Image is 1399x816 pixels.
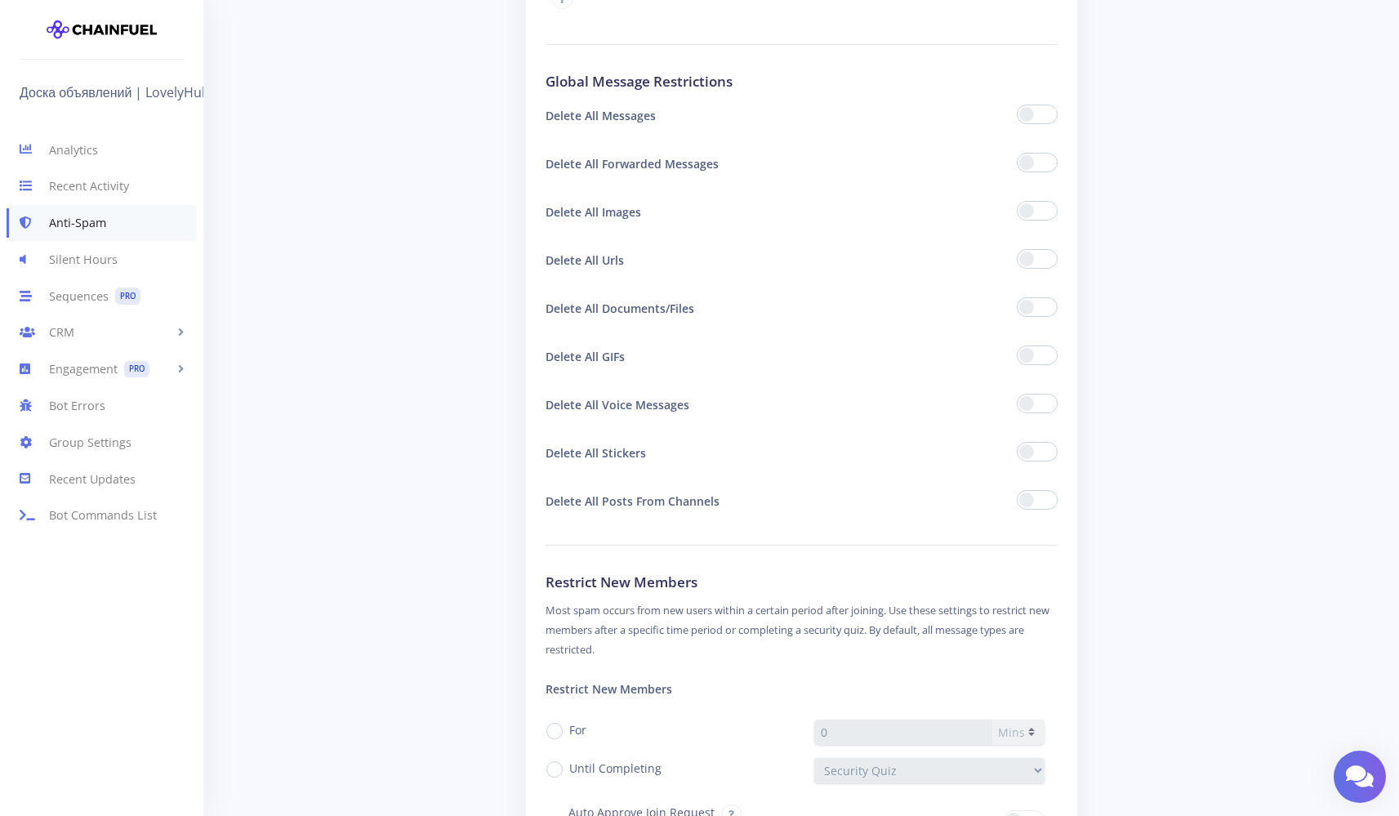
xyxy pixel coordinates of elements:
label: Restrict New Members [546,671,672,707]
label: Delete All Urls [533,243,802,278]
input: eg 15, 30, 60 [814,720,993,745]
a: Anti-Spam [7,205,197,242]
label: For [569,721,586,738]
span: PRO [124,361,149,378]
label: Delete All Voice Messages [533,387,802,422]
h3: Restrict New Members [546,572,1058,593]
label: Delete All Images [533,194,802,230]
label: Delete All Posts From Channels [533,484,802,519]
a: Доска объявлений | LovelyHub [20,79,221,105]
h3: Global Message Restrictions [546,71,1058,92]
img: chainfuel-logo [47,13,157,46]
label: Delete All Documents/Files [533,291,802,326]
label: Delete All Forwarded Messages [533,146,802,181]
label: Until Completing [569,760,662,777]
span: PRO [115,288,140,305]
label: Delete All Stickers [533,435,802,470]
label: Delete All GIFs [533,339,802,374]
small: Most spam occurs from new users within a certain period after joining. Use these settings to rest... [546,603,1049,657]
label: Delete All Messages [533,98,802,133]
